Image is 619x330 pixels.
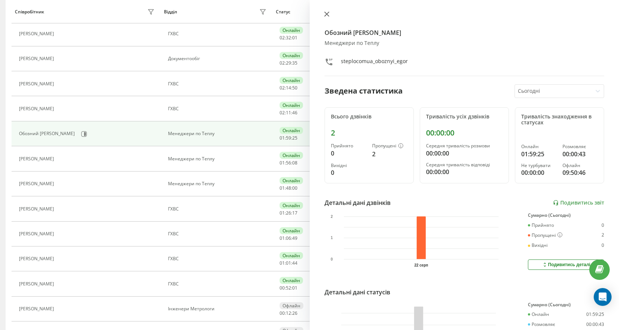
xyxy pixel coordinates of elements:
[280,235,285,241] span: 01
[280,110,285,116] span: 02
[562,168,598,177] div: 09:50:46
[331,236,333,240] text: 1
[19,131,77,136] div: Обозний [PERSON_NAME]
[168,156,268,161] div: Менеджери по Теплу
[168,131,268,136] div: Менеджери по Теплу
[286,260,291,266] span: 01
[426,114,503,120] div: Тривалість усіх дзвінків
[280,52,303,59] div: Онлайн
[602,232,604,238] div: 2
[19,281,56,287] div: [PERSON_NAME]
[562,144,598,149] div: Розмовляє
[542,262,590,268] div: Подивитись деталі
[276,9,290,14] div: Статус
[325,28,605,37] h4: Обозний [PERSON_NAME]
[562,150,598,159] div: 00:00:43
[426,167,503,176] div: 00:00:00
[331,257,333,261] text: 0
[528,312,549,317] div: Онлайн
[521,144,557,149] div: Онлайн
[280,85,297,91] div: : :
[19,256,56,261] div: [PERSON_NAME]
[528,322,555,327] div: Розмовляє
[286,110,291,116] span: 11
[280,311,297,316] div: : :
[280,310,285,316] span: 00
[19,181,56,186] div: [PERSON_NAME]
[286,310,291,316] span: 12
[521,114,598,126] div: Тривалість знаходження в статусах
[168,281,268,287] div: ГХВС
[292,35,297,41] span: 01
[280,135,285,141] span: 01
[325,85,403,97] div: Зведена статистика
[521,168,557,177] div: 00:00:00
[280,210,285,216] span: 01
[528,259,604,270] button: Подивитись деталі
[286,135,291,141] span: 59
[325,40,605,46] div: Менеджери по Теплу
[280,236,297,241] div: : :
[528,302,604,307] div: Сумарно (Сьогодні)
[426,128,503,137] div: 00:00:00
[292,185,297,191] span: 00
[292,110,297,116] span: 46
[292,310,297,316] span: 26
[372,150,407,159] div: 2
[594,288,612,306] div: Open Intercom Messenger
[168,81,268,86] div: ГХВС
[280,277,303,284] div: Онлайн
[292,210,297,216] span: 17
[280,202,303,209] div: Онлайн
[19,81,56,86] div: [PERSON_NAME]
[168,256,268,261] div: ГХВС
[280,260,285,266] span: 01
[280,127,303,134] div: Онлайн
[168,306,268,311] div: Інженери Метрологи
[280,261,297,266] div: : :
[602,243,604,248] div: 0
[553,200,604,206] a: Подивитись звіт
[280,77,303,84] div: Онлайн
[280,252,303,259] div: Онлайн
[19,156,56,161] div: [PERSON_NAME]
[292,260,297,266] span: 44
[280,85,285,91] span: 02
[562,163,598,168] div: Офлайн
[331,143,366,148] div: Прийнято
[168,206,268,212] div: ГХВС
[19,31,56,36] div: [PERSON_NAME]
[372,143,407,149] div: Пропущені
[292,85,297,91] span: 50
[280,60,285,66] span: 02
[286,235,291,241] span: 06
[528,223,554,228] div: Прийнято
[280,102,303,109] div: Онлайн
[331,163,366,168] div: Вихідні
[280,302,303,309] div: Офлайн
[280,227,303,234] div: Онлайн
[280,35,297,40] div: : :
[331,114,407,120] div: Всього дзвінків
[15,9,44,14] div: Співробітник
[280,61,297,66] div: : :
[292,285,297,291] span: 01
[280,160,297,166] div: : :
[528,232,562,238] div: Пропущені
[292,135,297,141] span: 25
[426,143,503,148] div: Середня тривалість розмови
[168,31,268,36] div: ГХВС
[286,210,291,216] span: 26
[341,58,408,68] div: steplocomua_oboznyi_egor
[280,285,285,291] span: 00
[325,198,391,207] div: Детальні дані дзвінків
[521,163,557,168] div: Не турбувати
[286,85,291,91] span: 14
[286,160,291,166] span: 56
[168,106,268,111] div: ГХВС
[168,56,268,61] div: Документообіг
[280,177,303,184] div: Онлайн
[280,186,297,191] div: : :
[19,56,56,61] div: [PERSON_NAME]
[602,223,604,228] div: 0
